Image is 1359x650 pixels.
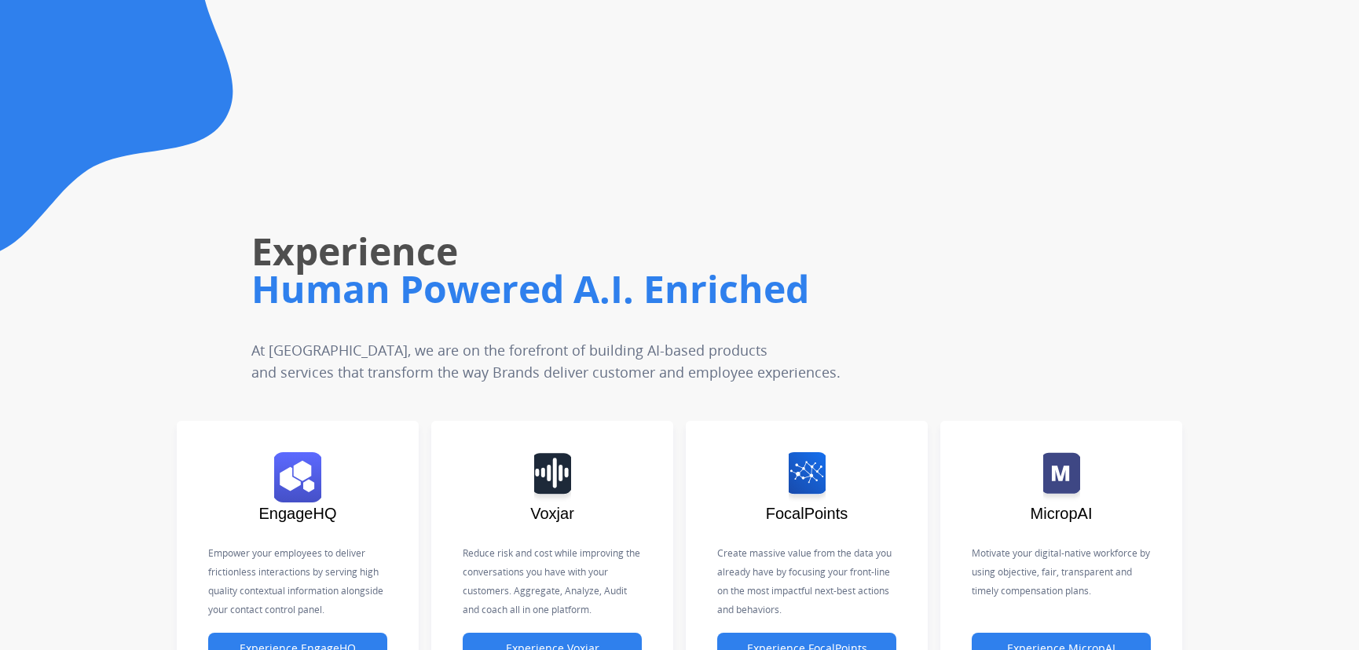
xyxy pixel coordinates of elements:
[274,452,321,502] img: logo
[972,544,1151,601] p: Motivate your digital-native workforce by using objective, fair, transparent and timely compensat...
[208,544,387,619] p: Empower your employees to deliver frictionless interactions by serving high quality contextual in...
[717,544,896,619] p: Create massive value from the data you already have by focusing your front-line on the most impac...
[530,505,574,522] span: Voxjar
[251,264,965,314] h1: Human Powered A.I. Enriched
[534,452,571,502] img: logo
[251,226,965,276] h1: Experience
[766,505,848,522] span: FocalPoints
[1043,452,1080,502] img: logo
[789,452,826,502] img: logo
[463,544,642,619] p: Reduce risk and cost while improving the conversations you have with your customers. Aggregate, A...
[251,339,864,383] p: At [GEOGRAPHIC_DATA], we are on the forefront of building AI-based products and services that tra...
[1031,505,1093,522] span: MicropAI
[259,505,337,522] span: EngageHQ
